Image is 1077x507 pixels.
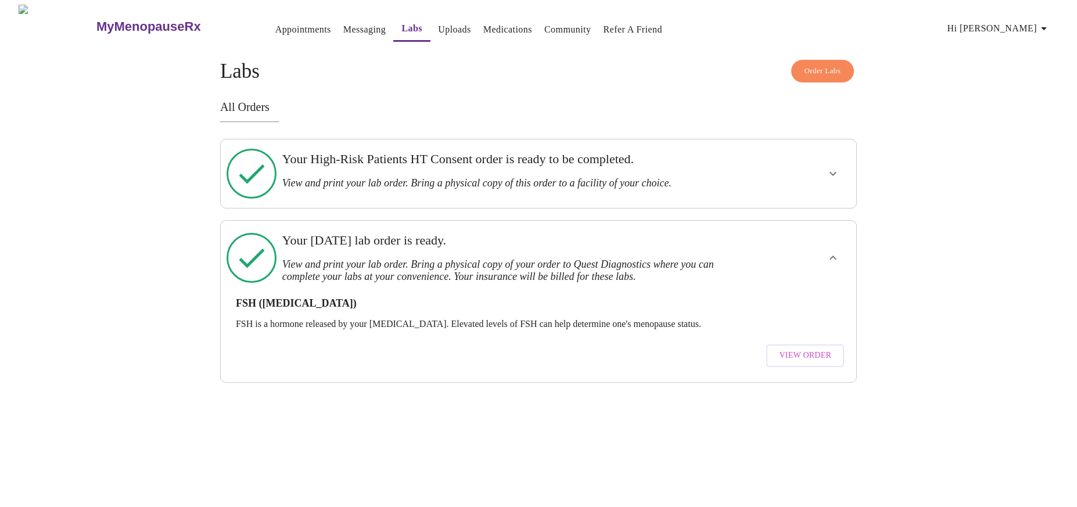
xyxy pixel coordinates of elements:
h3: View and print your lab order. Bring a physical copy of your order to Quest Diagnostics where you... [282,258,734,283]
span: Hi [PERSON_NAME] [947,20,1051,37]
a: Labs [401,20,422,37]
button: View Order [766,344,844,367]
img: MyMenopauseRx Logo [19,5,95,48]
span: Order Labs [805,64,841,78]
button: show more [819,160,847,188]
span: View Order [779,348,831,363]
button: Messaging [339,18,390,41]
h3: All Orders [220,100,857,114]
h3: MyMenopauseRx [96,19,201,34]
a: Appointments [275,21,331,38]
button: show more [819,244,847,272]
a: Refer a Friend [603,21,662,38]
button: Medications [479,18,537,41]
a: View Order [763,339,847,373]
p: FSH is a hormone released by your [MEDICAL_DATA]. Elevated levels of FSH can help determine one's... [236,319,841,329]
button: Refer a Friend [598,18,667,41]
a: Messaging [343,21,386,38]
h3: View and print your lab order. Bring a physical copy of this order to a facility of your choice. [282,177,734,189]
a: Uploads [438,21,471,38]
h3: FSH ([MEDICAL_DATA]) [236,297,841,310]
h3: Your [DATE] lab order is ready. [282,233,734,248]
a: Medications [483,21,532,38]
button: Uploads [433,18,476,41]
button: Appointments [271,18,336,41]
button: Community [540,18,596,41]
button: Labs [393,17,430,42]
h3: Your High-Risk Patients HT Consent order is ready to be completed. [282,152,734,167]
button: Hi [PERSON_NAME] [943,17,1056,40]
a: MyMenopauseRx [95,6,247,47]
h4: Labs [220,60,857,83]
button: Order Labs [791,60,855,82]
a: Community [544,21,591,38]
